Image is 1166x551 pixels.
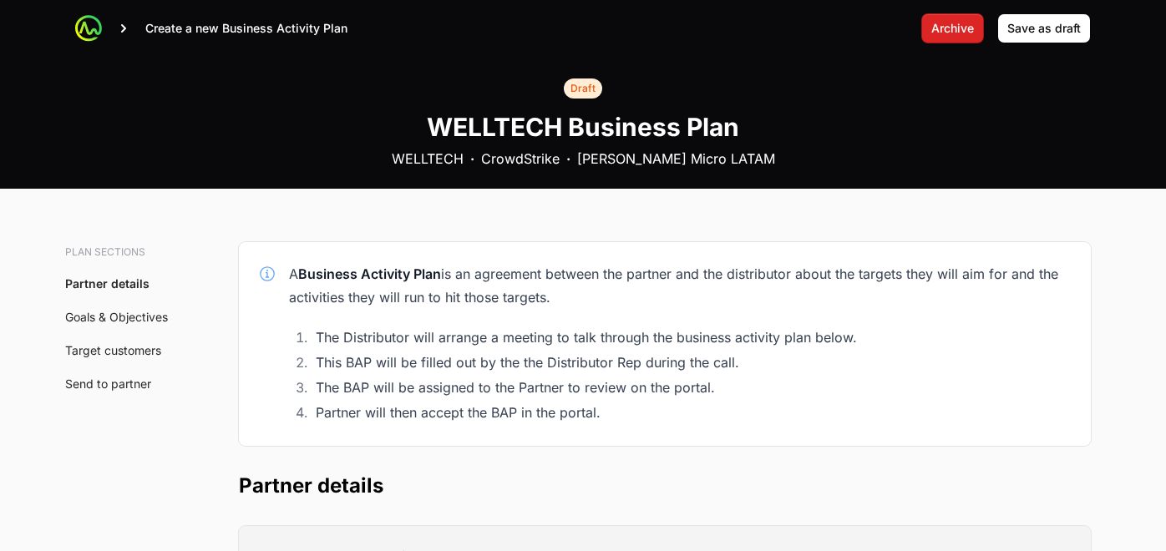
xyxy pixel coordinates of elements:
[392,149,775,169] div: WELLTECH CrowdStrike [PERSON_NAME] Micro LATAM
[921,13,984,43] button: Archive
[931,18,974,38] span: Archive
[65,343,161,357] a: Target customers
[311,401,1071,424] li: Partner will then accept the BAP in the portal.
[1007,18,1081,38] span: Save as draft
[566,149,570,169] b: ·
[311,351,1071,374] li: This BAP will be filled out by the the Distributor Rep during the call.
[145,20,347,37] p: Create a new Business Activity Plan
[997,13,1091,43] button: Save as draft
[311,376,1071,399] li: The BAP will be assigned to the Partner to review on the portal.
[75,15,102,42] img: ActivitySource
[311,326,1071,349] li: The Distributor will arrange a meeting to talk through the business activity plan below.
[298,265,441,282] strong: Business Activity Plan
[470,149,474,169] b: ·
[65,245,179,259] h3: Plan sections
[65,377,151,391] a: Send to partner
[239,473,1091,499] h2: Partner details
[289,262,1071,309] div: A is an agreement between the partner and the distributor about the targets they will aim for and...
[65,310,168,324] a: Goals & Objectives
[427,112,739,142] h1: WELLTECH Business Plan
[65,276,150,291] a: Partner details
